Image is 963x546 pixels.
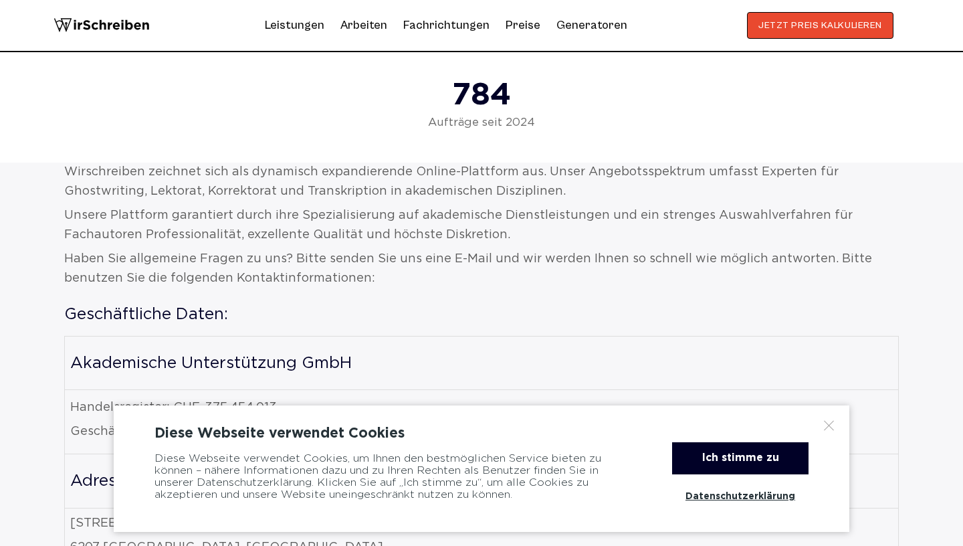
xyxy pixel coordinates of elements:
p: Handelsregister: CHE-375.454.013 [70,398,893,418]
div: Ich stimme zu [672,442,809,474]
p: Haben Sie allgemeine Fragen zu uns? Bitte senden Sie uns eine E-Mail und wir werden Ihnen so schn... [64,250,899,288]
a: Generatoren [556,15,627,36]
h2: Geschäftliche Daten: [64,306,899,323]
p: Wirschreiben zeichnet sich als dynamisch expandierende Online-Plattform aus. Unser Angebotsspektr... [64,163,899,201]
div: Diese Webseite verwendet Cookies [154,426,809,442]
span: Aufträge seit 2024 [358,116,605,130]
button: JETZT PREIS KALKULIEREN [747,12,893,39]
div: Diese Webseite verwendet Cookies, um Ihnen den bestmöglichen Service bieten zu können – nähere In... [154,442,639,512]
a: Fachrichtungen [403,15,490,36]
img: logo wirschreiben [53,12,150,39]
a: Arbeiten [340,15,387,36]
a: Preise [506,18,540,32]
a: Datenschutzerklärung [672,481,809,512]
p: [STREET_ADDRESS] [70,514,893,533]
a: Leistungen [265,15,324,36]
strong: 784 [452,82,511,109]
h2: Akademische Unterstützung GmbH [70,355,893,371]
p: Unsere Plattform garantiert durch ihre Spezialisierung auf akademische Dienstleistungen und ein s... [64,206,899,245]
h2: Adresse: [70,473,893,489]
p: Geschäftsführer: [PERSON_NAME] [70,422,893,442]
